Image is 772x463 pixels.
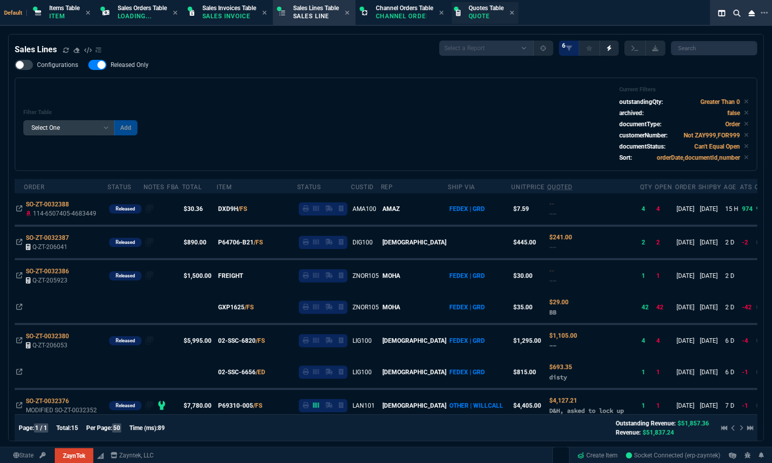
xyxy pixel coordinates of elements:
td: 2 [640,226,655,259]
td: $4,405.00 [511,389,547,421]
td: [DATE] [698,259,724,292]
span: SO-ZT-0032380 [26,333,69,340]
code: Not ZAY999,FOR999 [684,132,740,139]
span: GXP1625 [218,303,244,312]
td: 0 [755,389,771,421]
td: 2 D [724,292,740,324]
div: FBA [167,183,179,191]
td: [DATE] [675,193,698,226]
a: /FS [253,401,262,410]
nx-icon: Open In Opposite Panel [16,272,22,279]
h6: Filter Table [23,109,137,116]
span: Quoted Cost [549,364,572,371]
span: Per Page: [86,424,112,431]
td: 978 [755,193,771,226]
td: [DATE] [675,259,698,292]
nx-fornida-erp-notes: number [145,206,154,213]
span: Sales Invoices Table [202,5,256,12]
td: 2 [655,226,675,259]
nx-fornida-erp-notes: number [145,273,154,280]
span: $1,500.00 [184,272,212,279]
nx-icon: Open In Opposite Panel [16,337,22,344]
span: -42 [742,304,752,311]
td: 7 D [724,389,740,421]
span: SO-ZT-0032387 [26,234,69,241]
div: Status [297,183,321,191]
span: Channel Orders Table [376,5,433,12]
span: MOHA [382,272,400,279]
span: Page: [19,424,34,431]
span: OTHER | WILLCALL [449,402,503,409]
td: $7.59 [511,193,547,226]
div: Age [724,183,736,191]
td: 0 [755,324,771,357]
p: Quote [469,12,504,20]
p: Sales Invoice [202,12,253,20]
td: [DATE] [675,226,698,259]
span: FEDEX | GRD [449,304,485,311]
span: FEDEX | GRD [449,369,485,376]
a: Create Item [574,448,622,463]
code: Greater Than 0 [700,98,740,105]
span: 50 [112,423,121,432]
span: AMAZ [382,205,400,212]
span: -- [549,342,556,349]
span: MODIFIED SO-ZT-0032352 [26,407,97,414]
td: 1 [640,389,655,421]
span: $51,837.24 [643,429,674,436]
td: 4 [640,324,655,357]
td: [DATE] [698,357,724,389]
nx-icon: Close Tab [510,9,514,17]
nx-icon: Close Tab [262,9,267,17]
span: Configurations [37,61,78,69]
td: 1 [640,259,655,292]
span: Quoted Cost [549,200,554,207]
td: [DATE] [698,389,724,421]
span: -- [549,243,556,251]
span: Time (ms): [129,424,158,431]
span: DXD9H [218,204,238,213]
span: Q-ZT-206041 [32,243,67,251]
nx-icon: Open In Opposite Panel [16,239,22,246]
div: CustID [351,183,374,191]
td: 2 D [724,226,740,259]
nx-icon: Open New Tab [761,8,768,18]
td: 42 [655,292,675,324]
p: Sales Line [293,12,339,20]
span: $7,780.00 [184,402,212,409]
td: 1 [655,259,675,292]
nx-icon: Open In Opposite Panel [16,369,22,376]
input: Search [671,41,757,55]
span: P69310-005 [218,401,253,410]
span: 02-SSC-6656 [218,368,256,377]
div: Notes [144,183,164,191]
span: Outstanding Revenue: [616,419,676,426]
div: ShipBy [698,183,721,191]
div: Order [24,183,44,191]
span: Socket Connected (erp-zayntek) [626,452,721,459]
a: /FS [254,238,263,247]
a: API TOKEN [37,451,49,460]
td: [DATE] [675,389,698,421]
span: Revenue: [616,429,641,436]
span: FREIGHT [218,271,243,280]
span: D&H, asked to lock up [549,407,624,414]
a: /FS [256,336,265,345]
td: 2 D [724,259,740,292]
td: [DATE] [698,226,724,259]
span: $51,857.36 [678,419,709,426]
span: SO-ZT-0032388 [26,201,69,208]
td: [DATE] [675,324,698,357]
nx-icon: Open In Opposite Panel [16,205,22,212]
td: [DATE] [675,292,698,324]
div: Item [217,183,231,191]
span: FEDEX | GRD [449,272,485,279]
td: 6 D [724,357,740,389]
span: FEDEX | GRD [449,205,485,212]
p: customerNumber: [619,131,668,140]
span: -1 [742,369,748,376]
span: 15 [71,424,78,431]
p: outstandingQty: [619,97,663,106]
code: Order [725,121,740,128]
td: 0 [755,357,771,389]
